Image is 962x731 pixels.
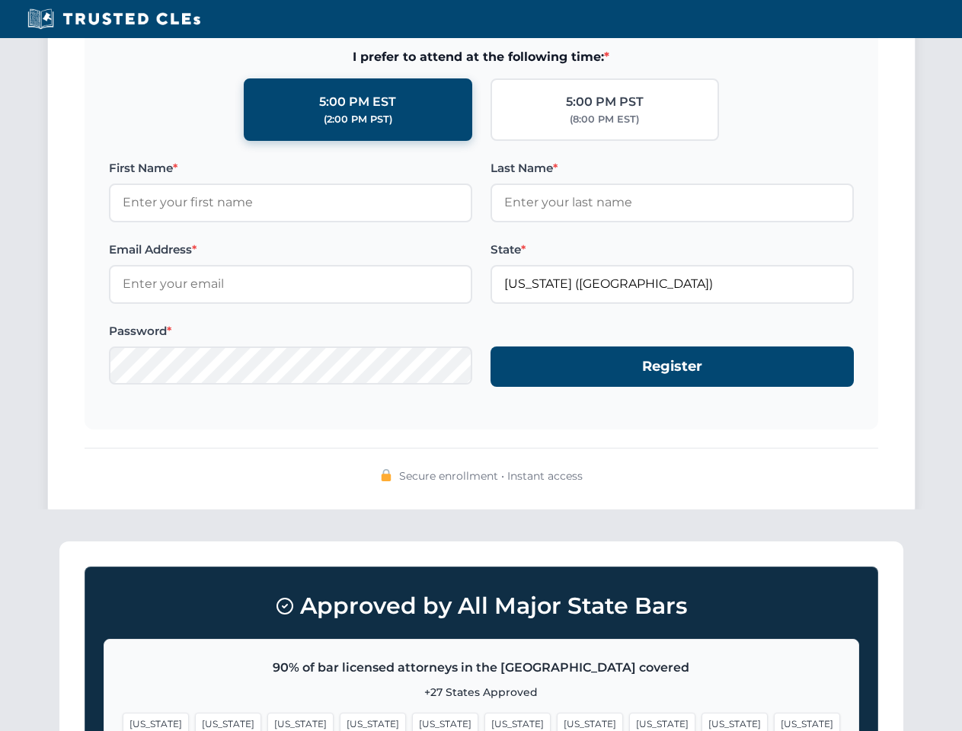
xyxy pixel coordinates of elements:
[109,184,472,222] input: Enter your first name
[380,469,392,481] img: 🔒
[491,241,854,259] label: State
[570,112,639,127] div: (8:00 PM EST)
[104,586,859,627] h3: Approved by All Major State Bars
[399,468,583,484] span: Secure enrollment • Instant access
[491,265,854,303] input: Florida (FL)
[566,92,644,112] div: 5:00 PM PST
[324,112,392,127] div: (2:00 PM PST)
[23,8,205,30] img: Trusted CLEs
[109,47,854,67] span: I prefer to attend at the following time:
[123,684,840,701] p: +27 States Approved
[109,159,472,177] label: First Name
[491,159,854,177] label: Last Name
[109,265,472,303] input: Enter your email
[319,92,396,112] div: 5:00 PM EST
[109,322,472,340] label: Password
[491,184,854,222] input: Enter your last name
[491,346,854,387] button: Register
[109,241,472,259] label: Email Address
[123,658,840,678] p: 90% of bar licensed attorneys in the [GEOGRAPHIC_DATA] covered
